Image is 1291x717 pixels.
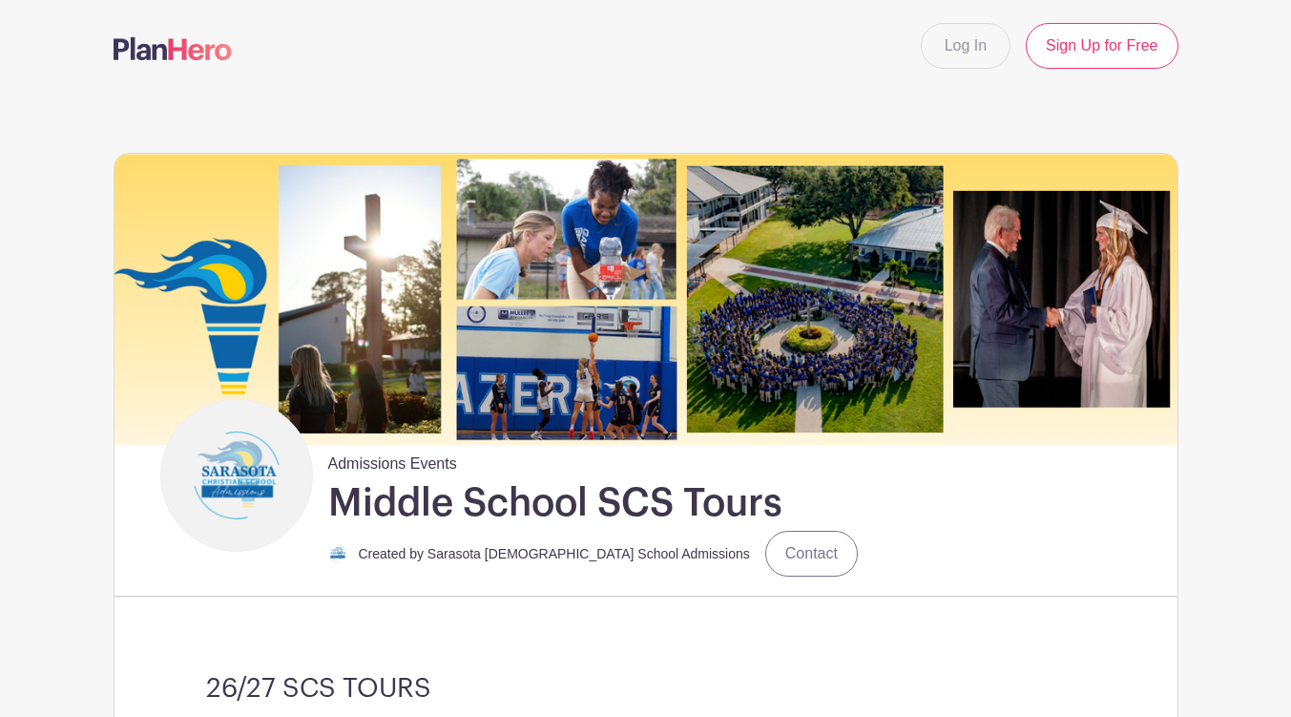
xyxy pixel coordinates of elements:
a: Sign Up for Free [1026,23,1177,69]
img: Admissions%20Logo%20%20(2).png [165,404,308,547]
img: Admisions%20Logo.png [328,544,347,563]
a: Contact [765,531,858,577]
h1: Middle School SCS Tours [328,479,782,527]
h3: 26/27 SCS TOURS [206,673,1086,706]
img: logo-507f7623f17ff9eddc593b1ce0a138ce2505c220e1c5a4e2b4648c50719b7d32.svg [114,37,232,60]
small: Created by Sarasota [DEMOGRAPHIC_DATA] School Admissions [359,546,750,561]
img: event_banner_7788.png [115,154,1177,445]
a: Log In [921,23,1010,69]
span: Admissions Events [328,445,457,475]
